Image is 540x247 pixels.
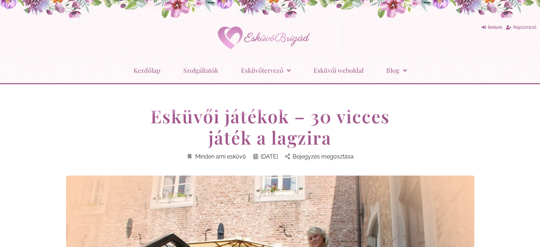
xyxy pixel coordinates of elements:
[513,25,536,30] span: Regisztráció
[386,61,407,80] a: Blog
[506,23,536,32] a: Regisztráció
[183,61,218,80] a: Szolgáltatók
[135,106,405,148] h1: Esküvői játékok – 30 vicces játék a lagzira
[133,61,160,80] a: Kezdőlap
[285,152,354,161] a: Bejegyzés megosztása
[4,61,536,80] nav: Menu
[261,152,278,161] span: [DATE]
[186,152,246,161] a: Minden ami esküvő
[488,25,502,30] span: Belépés
[241,61,291,80] a: Esküvőtervező
[313,61,364,80] a: Esküvői weboldal
[482,23,502,32] a: Belépés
